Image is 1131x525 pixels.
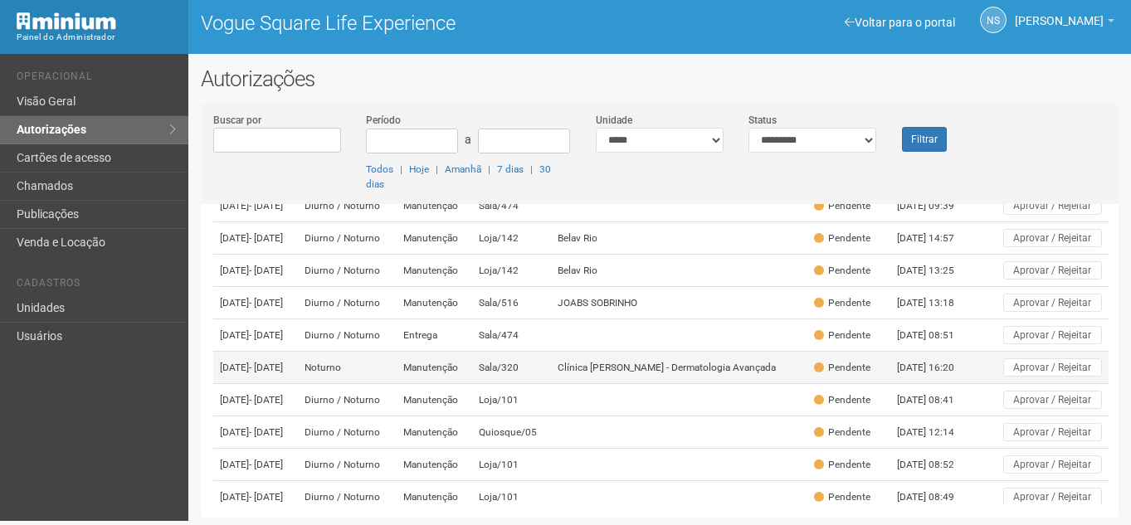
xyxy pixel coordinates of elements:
td: [DATE] 14:57 [890,222,982,255]
td: Loja/101 [472,449,551,481]
td: Belav Rio [551,255,807,287]
div: Pendente [814,199,870,213]
td: Sala/516 [472,287,551,319]
td: [DATE] 16:20 [890,352,982,384]
td: [DATE] 12:14 [890,416,982,449]
img: Minium [17,12,116,30]
td: [DATE] 08:51 [890,319,982,352]
div: Pendente [814,458,870,472]
td: [DATE] [213,319,298,352]
td: [DATE] 08:41 [890,384,982,416]
td: Diurno / Noturno [298,255,397,287]
td: Manutenção [397,449,472,481]
td: [DATE] [213,222,298,255]
td: Sala/320 [472,352,551,384]
td: Sala/474 [472,190,551,222]
div: Pendente [814,490,870,504]
span: | [436,163,438,175]
td: [DATE] 09:39 [890,190,982,222]
div: Pendente [814,425,870,440]
div: Pendente [814,328,870,343]
span: - [DATE] [249,394,283,406]
td: [DATE] [213,481,298,513]
button: Aprovar / Rejeitar [1003,455,1102,474]
td: Loja/101 [472,384,551,416]
span: - [DATE] [249,265,283,276]
label: Unidade [596,113,632,128]
td: Belav Rio [551,222,807,255]
td: Diurno / Noturno [298,287,397,319]
td: [DATE] 08:49 [890,481,982,513]
td: Manutenção [397,416,472,449]
td: [DATE] [213,352,298,384]
td: Manutenção [397,352,472,384]
td: Clínica [PERSON_NAME] - Dermatologia Avançada [551,352,807,384]
button: Aprovar / Rejeitar [1003,488,1102,506]
span: - [DATE] [249,200,283,211]
button: Aprovar / Rejeitar [1003,391,1102,409]
td: Manutenção [397,190,472,222]
span: - [DATE] [249,426,283,438]
button: Aprovar / Rejeitar [1003,294,1102,312]
li: Operacional [17,70,176,88]
label: Buscar por [213,113,261,128]
td: [DATE] [213,416,298,449]
span: | [400,163,402,175]
span: | [488,163,490,175]
td: [DATE] [213,287,298,319]
span: - [DATE] [249,329,283,341]
td: Diurno / Noturno [298,449,397,481]
span: - [DATE] [249,297,283,309]
span: - [DATE] [249,232,283,244]
td: [DATE] 13:18 [890,287,982,319]
a: [PERSON_NAME] [1015,17,1114,30]
button: Aprovar / Rejeitar [1003,229,1102,247]
td: Quiosque/05 [472,416,551,449]
td: [DATE] [213,449,298,481]
td: [DATE] [213,255,298,287]
td: Diurno / Noturno [298,384,397,416]
td: Manutenção [397,222,472,255]
h2: Autorizações [201,66,1119,91]
td: [DATE] [213,384,298,416]
span: - [DATE] [249,459,283,470]
a: 7 dias [497,163,524,175]
div: Pendente [814,264,870,278]
span: a [465,133,471,146]
td: Diurno / Noturno [298,481,397,513]
td: [DATE] [213,190,298,222]
div: Pendente [814,231,870,245]
span: - [DATE] [249,362,283,373]
td: Manutenção [397,287,472,319]
button: Filtrar [902,127,947,152]
button: Aprovar / Rejeitar [1003,261,1102,280]
button: Aprovar / Rejeitar [1003,197,1102,215]
td: Diurno / Noturno [298,222,397,255]
a: Hoje [409,163,429,175]
td: Loja/142 [472,255,551,287]
a: NS [980,7,1007,33]
td: Entrega [397,319,472,352]
a: Todos [366,163,393,175]
td: Noturno [298,352,397,384]
label: Status [748,113,777,128]
td: Diurno / Noturno [298,319,397,352]
label: Período [366,113,401,128]
button: Aprovar / Rejeitar [1003,326,1102,344]
span: - [DATE] [249,491,283,503]
td: Diurno / Noturno [298,190,397,222]
a: Voltar para o portal [845,16,955,29]
span: | [530,163,533,175]
h1: Vogue Square Life Experience [201,12,647,34]
button: Aprovar / Rejeitar [1003,358,1102,377]
button: Aprovar / Rejeitar [1003,423,1102,441]
td: [DATE] 08:52 [890,449,982,481]
td: Loja/101 [472,481,551,513]
td: Manutenção [397,255,472,287]
li: Cadastros [17,277,176,294]
td: Manutenção [397,384,472,416]
td: Diurno / Noturno [298,416,397,449]
div: Pendente [814,393,870,407]
td: JOABS SOBRINHO [551,287,807,319]
td: Manutenção [397,481,472,513]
